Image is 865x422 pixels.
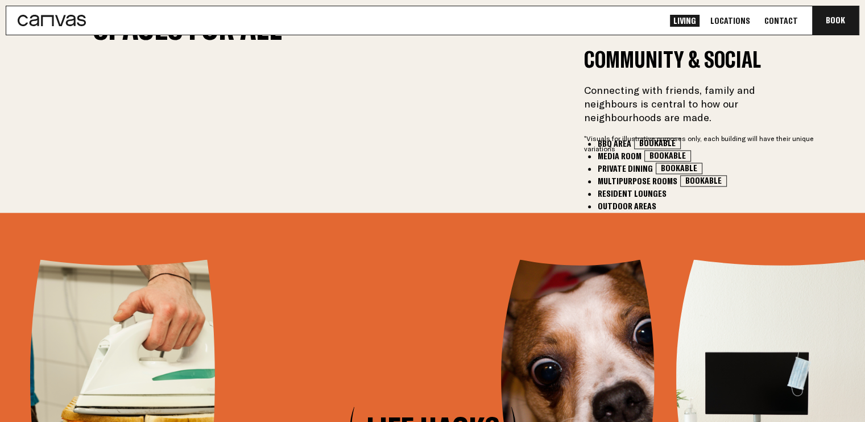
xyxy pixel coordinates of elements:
div: Multipurpose Rooms [598,175,786,187]
div: Bookable [656,163,702,174]
div: Bookable [634,138,681,149]
a: Contact [761,15,801,27]
div: Private Dining [598,162,786,175]
div: Media Room [598,150,786,162]
button: Community & Social [584,48,761,70]
h2: Spaces For All [93,13,491,42]
div: Outdoor Areas [598,200,786,212]
a: Living [670,15,700,27]
a: Locations [707,15,754,27]
div: Children's Play Areas [598,212,786,225]
button: Book [812,6,859,35]
div: Bookable [644,150,691,162]
div: Bookable [680,175,727,187]
div: Resident Lounges [598,187,786,200]
div: BBQ Area [598,137,786,150]
p: Connecting with friends, family and neighbours is central to how our neighbourhoods are made. [584,84,786,125]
